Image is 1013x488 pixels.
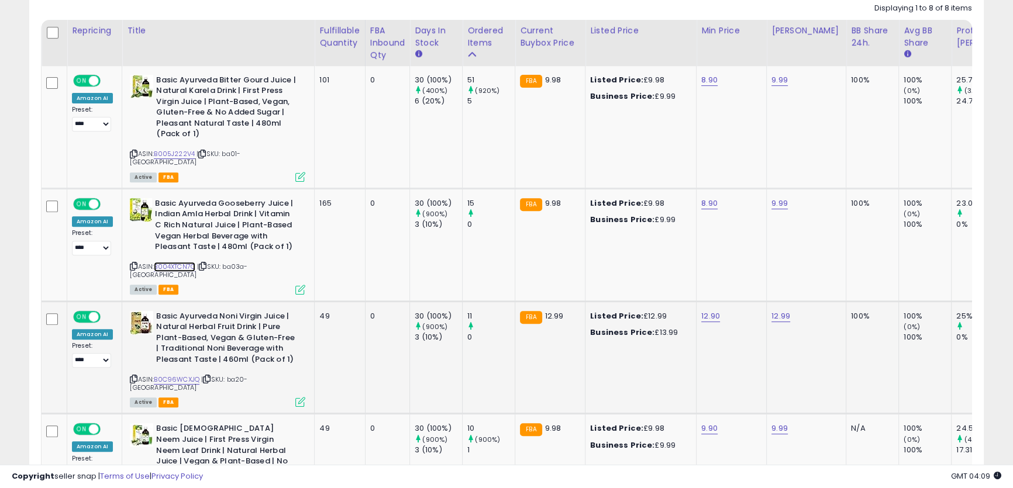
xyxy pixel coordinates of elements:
[130,285,157,295] span: All listings currently available for purchase on Amazon
[771,423,788,434] a: 9.99
[99,199,118,209] span: OFF
[422,209,447,219] small: (900%)
[415,25,457,49] div: Days In Stock
[415,311,462,321] div: 30 (100%)
[590,423,687,434] div: £9.98
[951,470,1001,482] span: 2025-09-16 04:09 GMT
[319,311,356,321] div: 49
[520,423,542,436] small: FBA
[520,311,542,324] small: FBA
[72,216,113,227] div: Amazon AI
[130,311,305,406] div: ASIN:
[151,470,203,482] a: Privacy Policy
[904,435,920,444] small: (0%)
[319,75,356,85] div: 101
[415,332,462,342] div: 3 (10%)
[467,311,515,321] div: 11
[851,75,890,85] div: 100%
[159,172,178,182] span: FBA
[467,75,515,85] div: 51
[590,423,643,434] b: Listed Price:
[771,25,841,37] div: [PERSON_NAME]
[130,172,157,182] span: All listings currently available for purchase on Amazon
[159,285,178,295] span: FBA
[159,397,178,407] span: FBA
[467,423,515,434] div: 10
[771,74,788,86] a: 9.99
[154,149,195,159] a: B005J222V4
[590,74,643,85] b: Listed Price:
[701,310,720,322] a: 12.90
[467,445,515,455] div: 1
[467,332,515,342] div: 0
[319,25,360,49] div: Fulfillable Quantity
[590,198,687,209] div: £9.98
[12,471,203,482] div: seller snap | |
[72,25,117,37] div: Repricing
[415,96,462,106] div: 6 (20%)
[475,435,500,444] small: (900%)
[130,198,305,293] div: ASIN:
[130,262,247,279] span: | SKU: ba03a-[GEOGRAPHIC_DATA]
[904,49,911,60] small: Avg BB Share.
[851,25,894,49] div: BB Share 24h.
[590,91,687,102] div: £9.99
[74,199,89,209] span: ON
[72,106,113,132] div: Preset:
[130,311,153,334] img: 51tb0eyLA2L._SL40_.jpg
[72,342,113,368] div: Preset:
[590,440,687,451] div: £9.99
[100,470,150,482] a: Terms of Use
[130,375,247,392] span: | SKU: ba20-[GEOGRAPHIC_DATA]
[590,214,654,225] b: Business Price:
[370,198,401,209] div: 0
[72,93,113,103] div: Amazon AI
[422,86,447,95] small: (400%)
[590,327,687,338] div: £13.99
[545,74,561,85] span: 9.98
[701,74,718,86] a: 8.90
[467,96,515,106] div: 5
[545,423,561,434] span: 9.98
[771,310,790,322] a: 12.99
[964,435,984,444] small: (42%)
[904,86,920,95] small: (0%)
[422,435,447,444] small: (900%)
[99,75,118,85] span: OFF
[72,229,113,255] div: Preset:
[415,219,462,230] div: 3 (10%)
[370,75,401,85] div: 0
[422,322,447,331] small: (900%)
[904,75,951,85] div: 100%
[851,198,890,209] div: 100%
[851,423,890,434] div: N/A
[415,423,462,434] div: 30 (100%)
[156,75,298,143] b: Basic Ayurveda Bitter Gourd Juice | Natural Karela Drink | First Press Virgin Juice | Plant-Based...
[99,424,118,434] span: OFF
[590,311,687,321] div: £12.99
[130,149,240,167] span: | SKU: ba01-[GEOGRAPHIC_DATA]
[156,311,298,368] b: Basic Ayurveda Noni Virgin Juice | Natural Herbal Fruit Drink | Pure Plant-Based, Vegan & Gluten-...
[467,219,515,230] div: 0
[130,75,153,98] img: 51nBaXBS7JL._SL40_.jpg
[590,310,643,321] b: Listed Price:
[590,198,643,209] b: Listed Price:
[130,198,152,221] img: 51B7K+vxbyL._SL40_.jpg
[72,329,113,340] div: Amazon AI
[590,214,687,225] div: £9.99
[74,75,89,85] span: ON
[904,311,951,321] div: 100%
[520,75,542,88] small: FBA
[904,198,951,209] div: 100%
[904,332,951,342] div: 100%
[154,262,195,272] a: B004XTCN7C
[904,25,946,49] div: Avg BB Share
[520,198,542,211] small: FBA
[130,397,157,407] span: All listings currently available for purchase on Amazon
[590,75,687,85] div: £9.98
[99,312,118,321] span: OFF
[467,25,510,49] div: Ordered Items
[74,312,89,321] span: ON
[475,86,499,95] small: (920%)
[127,25,309,37] div: Title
